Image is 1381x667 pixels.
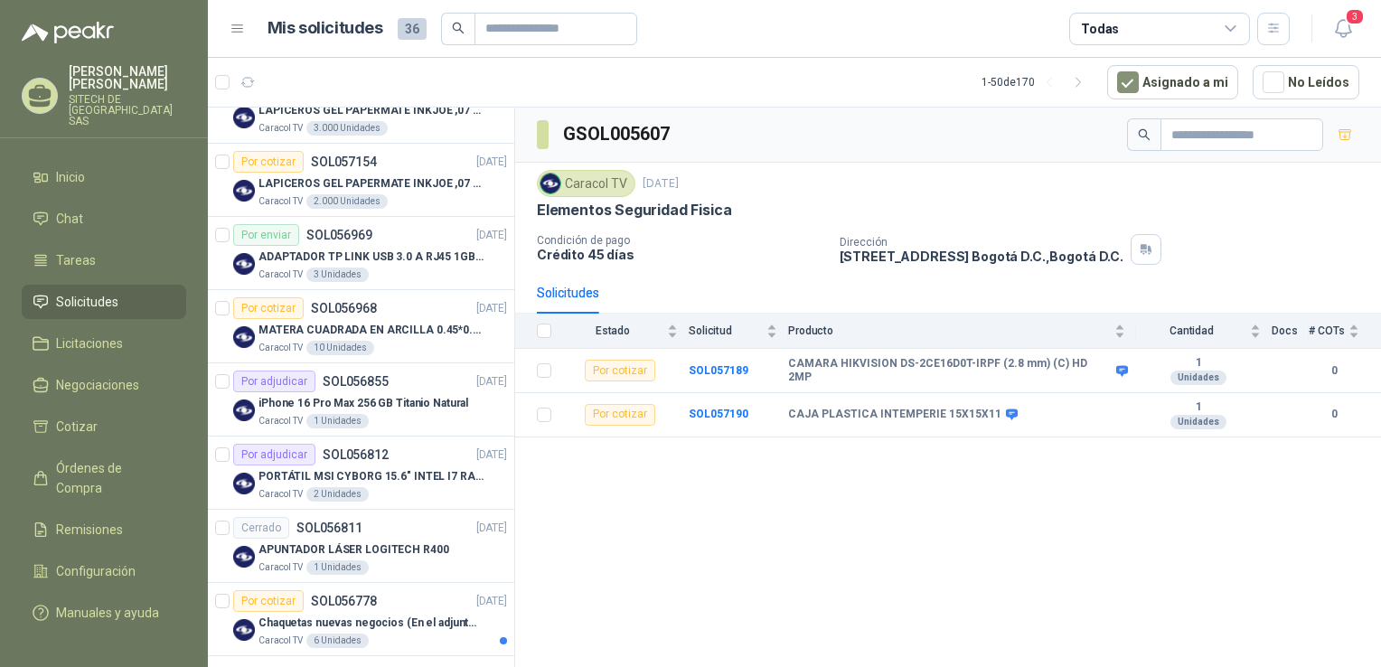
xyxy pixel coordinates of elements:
div: 2 Unidades [306,487,369,502]
a: Por cotizarSOL057155[DATE] Company LogoLAPICEROS GEL PAPERMATE INKJOE ,07 1 LOGO 1 TINTACaracol T... [208,70,514,144]
a: Por cotizarSOL057154[DATE] Company LogoLAPICEROS GEL PAPERMATE INKJOE ,07 1 LOGO 1 TINTACaracol T... [208,144,514,217]
a: Configuración [22,554,186,588]
span: Remisiones [56,520,123,540]
b: 0 [1309,406,1359,423]
img: Company Logo [540,174,560,193]
p: Elementos Seguridad Fisica [537,201,731,220]
p: [DATE] [476,593,507,610]
img: Company Logo [233,619,255,641]
p: SOL056811 [296,521,362,534]
p: Caracol TV [258,121,303,136]
b: 1 [1136,400,1261,415]
h3: GSOL005607 [563,120,672,148]
p: SOL056969 [306,229,372,241]
p: Condición de pago [537,234,825,247]
p: [DATE] [643,175,679,193]
div: 1 - 50 de 170 [982,68,1093,97]
a: Licitaciones [22,326,186,361]
span: Cotizar [56,417,98,437]
span: Licitaciones [56,333,123,353]
button: No Leídos [1253,65,1359,99]
span: Manuales y ayuda [56,603,159,623]
img: Company Logo [233,399,255,421]
p: SITECH DE [GEOGRAPHIC_DATA] SAS [69,94,186,127]
p: Chaquetas nuevas negocios (En el adjunto mas informacion) [258,615,484,632]
span: Órdenes de Compra [56,458,169,498]
span: Producto [788,324,1111,337]
div: Solicitudes [537,283,599,303]
a: Por adjudicarSOL056812[DATE] Company LogoPORTÁTIL MSI CYBORG 15.6" INTEL I7 RAM 32GB - 1 TB / Nvi... [208,437,514,510]
p: LAPICEROS GEL PAPERMATE INKJOE ,07 1 LOGO 1 TINTA [258,175,484,193]
button: 3 [1327,13,1359,45]
p: ADAPTADOR TP LINK USB 3.0 A RJ45 1GB WINDOWS [258,249,484,266]
img: Company Logo [233,546,255,568]
div: Por cotizar [585,404,655,426]
p: SOL056968 [311,302,377,315]
th: Estado [562,314,689,349]
a: Solicitudes [22,285,186,319]
a: SOL057190 [689,408,748,420]
div: Unidades [1170,415,1226,429]
div: 1 Unidades [306,414,369,428]
p: Caracol TV [258,414,303,428]
img: Company Logo [233,326,255,348]
p: APUNTADOR LÁSER LOGITECH R400 [258,541,449,559]
a: Órdenes de Compra [22,451,186,505]
div: Caracol TV [537,170,635,197]
a: Cotizar [22,409,186,444]
span: Solicitud [689,324,763,337]
span: # COTs [1309,324,1345,337]
span: Estado [562,324,663,337]
div: Por adjudicar [233,444,315,465]
a: Inicio [22,160,186,194]
span: search [1138,128,1151,141]
span: Negociaciones [56,375,139,395]
p: PORTÁTIL MSI CYBORG 15.6" INTEL I7 RAM 32GB - 1 TB / Nvidia GeForce RTX 4050 [258,468,484,485]
p: LAPICEROS GEL PAPERMATE INKJOE ,07 1 LOGO 1 TINTA [258,102,484,119]
a: Negociaciones [22,368,186,402]
p: Caracol TV [258,341,303,355]
a: Manuales y ayuda [22,596,186,630]
b: 1 [1136,356,1261,371]
th: Producto [788,314,1136,349]
div: 1 Unidades [306,560,369,575]
button: Asignado a mi [1107,65,1238,99]
div: Por cotizar [233,590,304,612]
p: [DATE] [476,154,507,171]
div: Unidades [1170,371,1226,385]
div: 2.000 Unidades [306,194,388,209]
div: 10 Unidades [306,341,374,355]
div: 6 Unidades [306,634,369,648]
img: Company Logo [233,253,255,275]
p: SOL057154 [311,155,377,168]
th: # COTs [1309,314,1381,349]
div: 3 Unidades [306,268,369,282]
a: SOL057189 [689,364,748,377]
img: Logo peakr [22,22,114,43]
span: search [452,22,465,34]
a: Chat [22,202,186,236]
p: [STREET_ADDRESS] Bogotá D.C. , Bogotá D.C. [840,249,1123,264]
b: CAJA PLASTICA INTEMPERIE 15X15X11 [788,408,1001,422]
p: [DATE] [476,373,507,390]
div: Todas [1081,19,1119,39]
div: Por cotizar [233,297,304,319]
b: CAMARA HIKVISION DS-2CE16D0T-IRPF (2.8 mm) (C) HD 2MP [788,357,1112,385]
h1: Mis solicitudes [268,15,383,42]
p: SOL056812 [323,448,389,461]
p: [DATE] [476,446,507,464]
p: SOL056855 [323,375,389,388]
div: Por cotizar [233,151,304,173]
p: Caracol TV [258,194,303,209]
p: Caracol TV [258,634,303,648]
p: [DATE] [476,520,507,537]
div: Por adjudicar [233,371,315,392]
div: Por cotizar [585,360,655,381]
p: [PERSON_NAME] [PERSON_NAME] [69,65,186,90]
p: Caracol TV [258,487,303,502]
p: Caracol TV [258,560,303,575]
th: Solicitud [689,314,788,349]
b: 0 [1309,362,1359,380]
div: 3.000 Unidades [306,121,388,136]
